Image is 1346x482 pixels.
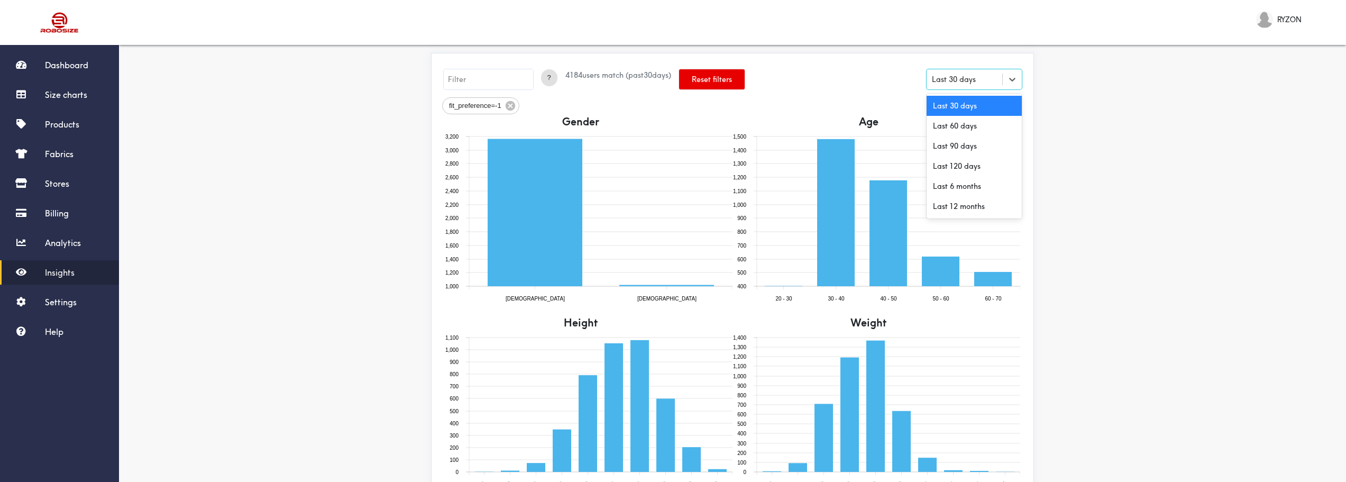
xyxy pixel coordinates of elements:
h5: Age [732,114,1004,129]
span: Billing [45,208,69,219]
div: Last 30 days [932,74,976,85]
h5: Gender [445,114,717,129]
div: Last 90 days [927,136,1022,156]
input: Filter [444,69,533,89]
span: ? [541,72,557,83]
span: Dashboard [45,60,88,70]
div: Keywords by Traffic [117,62,178,69]
div: ? [541,69,557,86]
span: Insights [45,267,75,278]
span: Settings [45,297,77,307]
span: RYZON [1277,14,1302,25]
img: RYZON [1256,11,1273,28]
span: Size charts [45,89,87,100]
div: Domain Overview [40,62,95,69]
span: Analytics [45,238,81,248]
img: Robosize [20,8,99,37]
img: logo_orange.svg [17,17,25,25]
button: Reset filters [679,69,745,89]
div: fit_preference=-1 [442,97,519,114]
div: Domain: [DOMAIN_NAME] [28,28,116,36]
span: Fabrics [45,149,74,159]
img: tab_keywords_by_traffic_grey.svg [105,61,114,70]
div: Last 120 days [927,156,1022,176]
span: Stores [45,178,69,189]
img: tab_domain_overview_orange.svg [29,61,37,70]
span: fit_preference=-1 [443,101,508,111]
div: Last 12 months [927,196,1022,216]
div: v 4.0.25 [30,17,52,25]
div: Last 30 days [927,96,1022,116]
h5: Height [445,315,717,330]
span: Help [45,326,63,337]
div: Last 6 months [927,176,1022,196]
span: Products [45,119,79,130]
span: 4184 users match (past 30 days) [565,70,671,80]
h5: Weight [732,315,1004,330]
div: Last 60 days [927,116,1022,136]
img: website_grey.svg [17,28,25,36]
